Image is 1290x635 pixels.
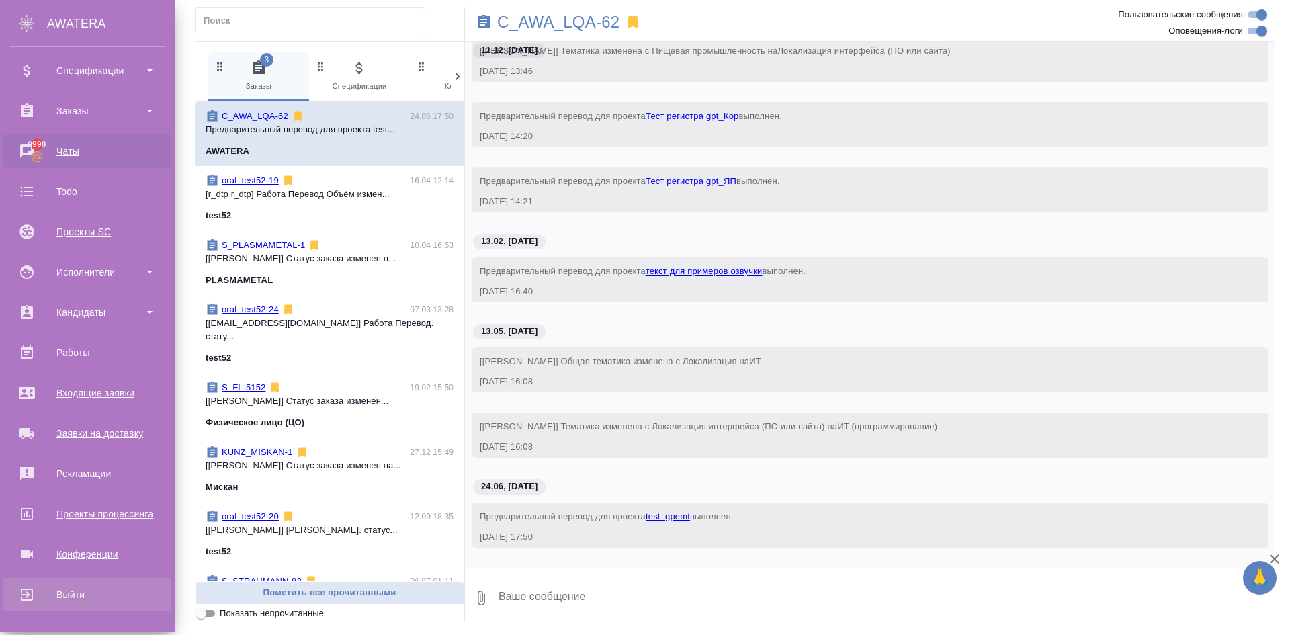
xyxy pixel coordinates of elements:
svg: Зажми и перетащи, чтобы поменять порядок вкладок [314,60,327,73]
button: Пометить все прочитанными [195,581,464,605]
span: ИТ (программирование) [837,421,937,431]
span: 🙏 [1248,564,1271,592]
a: C_AWA_LQA-62 [222,111,288,121]
span: Предварительный перевод для проекта выполнен. [480,111,782,121]
a: Todo [3,175,171,208]
div: Чаты [10,141,165,161]
a: KUNZ_MISKAN-1 [222,447,293,457]
a: Проекты процессинга [3,497,171,531]
p: 24.06 17:50 [410,110,454,123]
p: 13.02, [DATE] [481,235,537,248]
span: 9998 [19,138,54,151]
span: Показать непрочитанные [220,607,324,620]
div: Кандидаты [10,302,165,323]
a: Выйти [3,578,171,611]
svg: Зажми и перетащи, чтобы поменять порядок вкладок [214,60,226,73]
div: ... [195,101,464,581]
p: 06.07 01:11 [410,575,454,588]
p: 24.06, [DATE] [481,480,537,493]
p: Мискан [206,480,238,494]
p: 16.04 12:14 [410,174,454,187]
p: 12.09 18:35 [410,510,454,523]
div: [DATE] 16:08 [480,440,1221,454]
div: KUNZ_MISKAN-127.12 15:49[[PERSON_NAME]] Статус заказа изменен на...Мискан [195,437,464,502]
p: AWATERA [206,144,249,158]
p: 19.02 15:50 [410,381,454,394]
span: Клиенты [415,60,505,93]
p: [[PERSON_NAME]] Статус заказа изменен н... [206,252,454,265]
div: Работы [10,343,165,363]
span: Пользовательские сообщения [1118,8,1243,22]
a: S_STRAUMANN-83 [222,576,302,586]
div: [DATE] 13:46 [480,65,1221,78]
div: Выйти [10,585,165,605]
span: Оповещения-логи [1168,24,1243,38]
p: test52 [206,209,231,222]
div: oral_test52-2012.09 18:35[[PERSON_NAME]] [PERSON_NAME]. статус...test52 [195,502,464,566]
p: 10.04 16:53 [410,239,454,252]
div: AWATERA [47,10,175,37]
a: Заявки на доставку [3,417,171,450]
a: oral_test52-19 [222,175,279,185]
div: C_AWA_LQA-6224.06 17:50Предварительный перевод для проекта test...AWATERA [195,101,464,166]
p: [r_dtp r_dtp] Работа Перевод Объём измен... [206,187,454,201]
span: Предварительный перевод для проекта выполнен. [480,511,734,521]
p: Предварительный перевод для проекта test... [206,123,454,136]
a: Тест регистра gpt_Кор [646,111,738,121]
div: [DATE] 16:08 [480,375,1221,388]
span: [[PERSON_NAME]] Общая тематика изменена с Локализация на [480,356,761,366]
span: Пометить все прочитанными [202,585,457,601]
p: Физическое лицо (ЦО) [206,416,304,429]
p: [[PERSON_NAME]] Статус заказа изменен на... [206,459,454,472]
div: Спецификации [10,60,165,81]
div: Исполнители [10,262,165,282]
a: Тест регистра gpt_ЯП [646,176,736,186]
div: [DATE] 14:21 [480,195,1221,208]
svg: Отписаться [304,575,318,588]
div: Проекты SC [10,222,165,242]
svg: Отписаться [282,303,295,316]
div: Todo [10,181,165,202]
p: 13.05, [DATE] [481,325,537,338]
span: ИТ [749,356,761,366]
a: Проекты SC [3,215,171,249]
span: Заказы [214,60,304,93]
div: oral_test52-1916.04 12:14[r_dtp r_dtp] Работа Перевод Объём измен...test52 [195,166,464,230]
span: [[PERSON_NAME]] Тематика изменена с Локализация интерфейса (ПО или сайта) на [480,421,937,431]
p: 11.12, [DATE] [481,44,537,57]
a: test_gpemt [646,511,690,521]
a: S_FL-5152 [222,382,265,392]
div: Рекламации [10,464,165,484]
p: [[EMAIL_ADDRESS][DOMAIN_NAME]] Работа Перевод. стату... [206,316,454,343]
div: S_FL-515219.02 15:50[[PERSON_NAME]] Статус заказа изменен...Физическое лицо (ЦО) [195,373,464,437]
p: [[PERSON_NAME]] [PERSON_NAME]. статус... [206,523,454,537]
div: Заказы [10,101,165,121]
svg: Отписаться [308,239,321,252]
div: Проекты процессинга [10,504,165,524]
a: 9998Чаты [3,134,171,168]
div: oral_test52-2407.03 13:28[[EMAIL_ADDRESS][DOMAIN_NAME]] Работа Перевод. стату...test52 [195,295,464,373]
div: [DATE] 14:20 [480,130,1221,143]
div: [DATE] 16:40 [480,285,1221,298]
svg: Отписаться [282,510,295,523]
p: 07.03 13:28 [410,303,454,316]
a: Конференции [3,538,171,571]
div: Заявки на доставку [10,423,165,443]
p: [[PERSON_NAME]] Статус заказа изменен... [206,394,454,408]
span: Предварительный перевод для проекта выполнен. [480,176,780,186]
a: oral_test52-24 [222,304,279,314]
a: Входящие заявки [3,376,171,410]
div: Конференции [10,544,165,564]
span: Спецификации [314,60,404,93]
svg: Отписаться [296,446,309,459]
div: S_PLASMAMETAL-110.04 16:53[[PERSON_NAME]] Статус заказа изменен н...PLASMAMETAL [195,230,464,295]
input: Поиск [204,11,425,30]
a: oral_test52-20 [222,511,279,521]
p: PLASMAMETAL [206,273,273,287]
button: 🙏 [1243,561,1277,595]
a: Рекламации [3,457,171,491]
div: Входящие заявки [10,383,165,403]
a: C_AWA_LQA-62 [497,15,619,29]
svg: Отписаться [268,381,282,394]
